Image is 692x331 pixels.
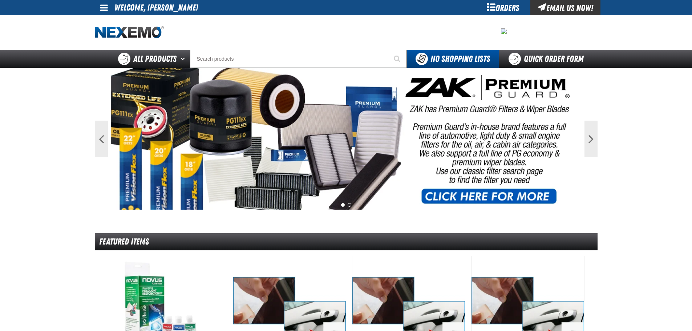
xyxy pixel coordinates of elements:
[501,28,507,34] img: 2478c7e4e0811ca5ea97a8c95d68d55a.jpeg
[111,68,582,210] img: PG Filters & Wipers
[133,52,177,65] span: All Products
[407,50,499,68] button: You do not have available Shopping Lists. Open to Create a New List
[178,50,190,68] button: Open All Products pages
[341,203,345,207] button: 1 of 2
[389,50,407,68] button: Start Searching
[95,233,598,250] div: Featured Items
[348,203,351,207] button: 2 of 2
[499,50,597,68] a: Quick Order Form
[584,121,598,157] button: Next
[95,26,164,39] img: Nexemo logo
[95,121,108,157] button: Previous
[190,50,407,68] input: Search
[430,54,490,64] span: No Shopping Lists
